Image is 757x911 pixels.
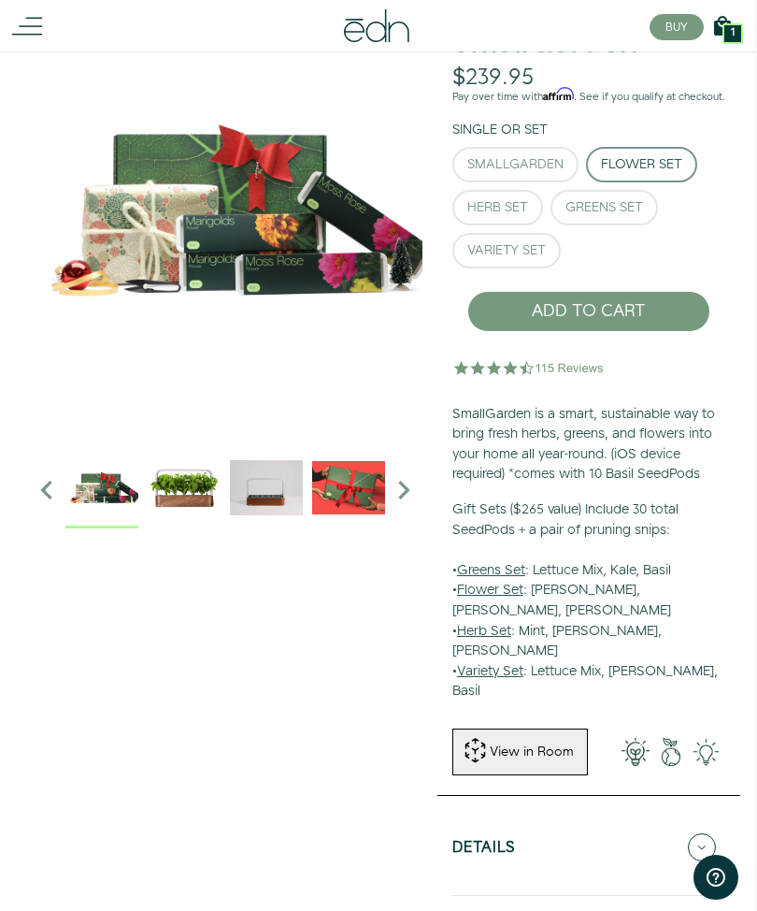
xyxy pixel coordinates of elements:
u: Flower Set [457,581,523,600]
div: 3 / 6 [312,451,385,528]
h5: Details [452,840,516,861]
img: edn-trim-basil.2021-09-07_14_55_24_1024x.gif [230,451,303,524]
div: SmallGarden [467,158,564,171]
img: 001-light-bulb.png [618,738,653,766]
img: green-earth.png [653,738,689,766]
p: SmallGarden is a smart, sustainable way to bring fresh herbs, greens, and flowers into your home ... [452,405,725,485]
h1: SmallGarden [452,25,637,60]
div: Greens Set [565,201,643,214]
button: SmallGarden [452,147,578,182]
img: EMAILS_-_Holiday_21_PT1_28_9986b34a-7908-4121-b1c1-9595d1e43abe_1024x.png [312,451,385,524]
img: edn-holiday-value-flower-1-square_1000x.png [65,451,138,524]
div: Flower Set [601,158,682,171]
p: Pay over time with . See if you qualify at checkout. [452,89,725,106]
button: Flower Set [586,147,697,182]
button: Variety Set [452,233,561,268]
button: BUY [650,14,704,40]
img: Official-EDN-SMALLGARDEN-HERB-HERO-SLV-2000px_1024x.png [148,451,221,524]
b: Gift Sets ($265 value) Include 30 total SeedPods + a pair of pruning snips: [452,500,678,540]
div: View in Room [488,743,576,761]
button: ADD TO CART [467,291,710,332]
u: Greens Set [457,561,525,580]
div: 1 / 6 [148,451,221,528]
p: • : Lettuce Mix, Kale, Basil • : [PERSON_NAME], [PERSON_NAME], [PERSON_NAME] • : Mint, [PERSON_NA... [452,500,725,702]
i: Previous slide [28,471,65,509]
img: edn-smallgarden-tech.png [689,738,724,766]
button: Herb Set [452,190,543,225]
div: 2 / 6 [230,451,303,528]
span: 1 [731,28,736,38]
span: Affirm [543,88,574,101]
div: Variety Set [467,244,546,257]
img: 4.5 star rating [452,349,607,386]
button: Greens Set [550,190,658,225]
label: Single or Set [452,121,548,139]
button: View in Room [452,729,588,775]
i: Next slide [385,471,422,509]
iframe: Opens a widget where you can find more information [693,855,738,902]
u: Herb Set [457,622,511,641]
div: Herb Set [467,201,528,214]
div: $239.95 [452,65,534,92]
button: Details [452,815,725,880]
u: Variety Set [457,662,523,681]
